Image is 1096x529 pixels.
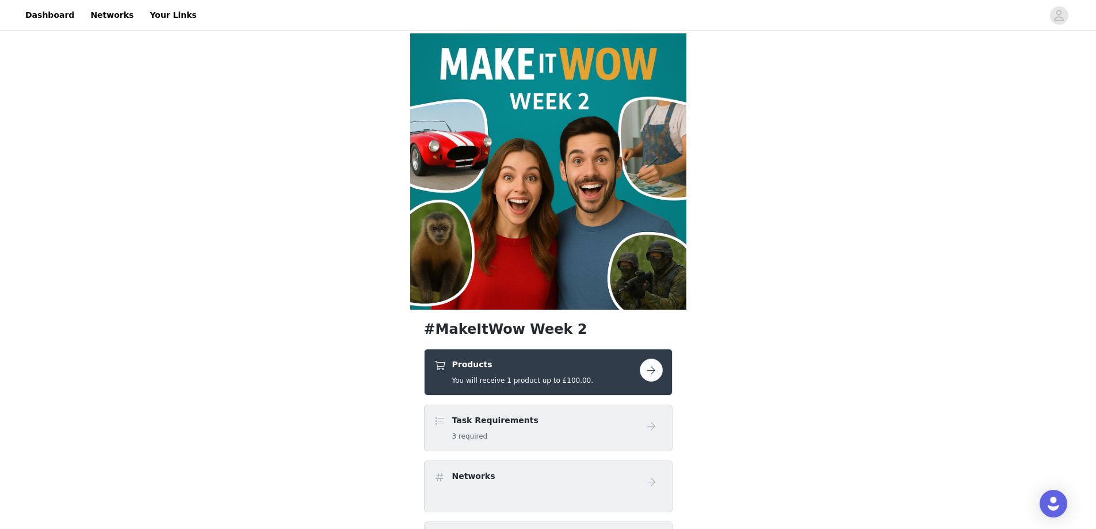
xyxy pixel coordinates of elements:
[424,405,673,451] div: Task Requirements
[1040,490,1067,517] div: Open Intercom Messenger
[424,349,673,395] div: Products
[452,414,539,427] h4: Task Requirements
[410,33,686,310] img: campaign image
[143,2,204,28] a: Your Links
[452,470,495,482] h4: Networks
[452,375,594,386] h5: You will receive 1 product up to £100.00.
[424,319,673,340] h1: #MakeItWow Week 2
[1053,6,1064,25] div: avatar
[452,359,594,371] h4: Products
[83,2,140,28] a: Networks
[424,461,673,512] div: Networks
[18,2,81,28] a: Dashboard
[452,431,539,442] h5: 3 required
